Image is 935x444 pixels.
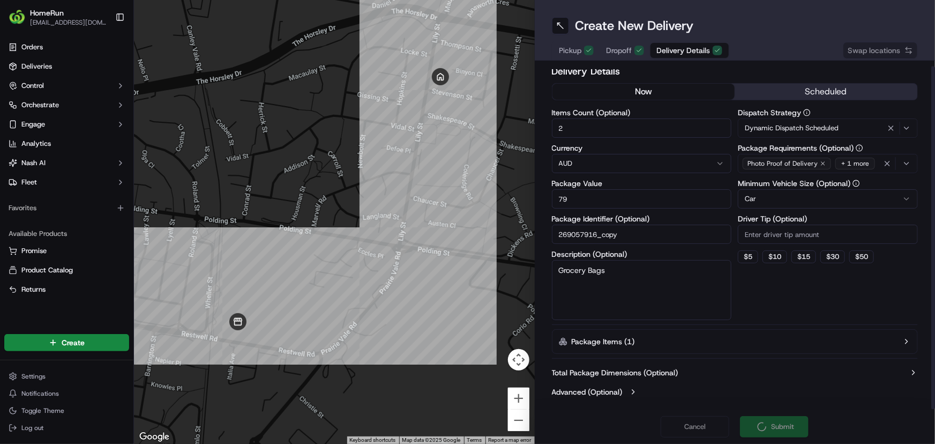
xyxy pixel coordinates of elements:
label: Driver Tip (Optional) [738,215,918,223]
span: Pickup [559,45,582,56]
button: Create [4,334,129,351]
span: Deliveries [21,62,52,71]
button: Toggle Theme [4,403,129,418]
span: Control [21,81,44,91]
button: $10 [762,250,787,263]
img: Google [137,430,172,444]
a: Product Catalog [9,265,125,275]
label: Dispatch Strategy [738,109,918,116]
button: scheduled [735,84,917,100]
span: Product Catalog [21,265,73,275]
button: Fleet [4,174,129,191]
img: HomeRun [9,9,26,26]
a: Deliveries [4,58,129,75]
button: Orchestrate [4,97,129,114]
button: Map camera controls [508,349,529,371]
button: $15 [791,250,816,263]
label: Advanced (Optional) [552,387,623,397]
button: Photo Proof of Delivery+ 1 more [738,154,918,173]
button: [EMAIL_ADDRESS][DOMAIN_NAME] [30,18,107,27]
input: Enter package value [552,189,732,209]
button: Control [4,77,129,94]
button: $30 [820,250,845,263]
button: Advanced (Optional) [552,387,918,397]
label: Total Package Dimensions (Optional) [552,367,678,378]
button: Settings [4,369,129,384]
h1: Create New Delivery [575,17,694,34]
span: Orchestrate [21,100,59,110]
button: Zoom out [508,410,529,431]
input: Enter driver tip amount [738,225,918,244]
input: Enter package identifier [552,225,732,244]
label: Package Value [552,180,732,187]
button: Engage [4,116,129,133]
textarea: Grocery Bags [552,260,732,320]
span: Returns [21,285,46,294]
a: Promise [9,246,125,256]
button: Nash AI [4,154,129,172]
span: Orders [21,42,43,52]
a: Orders [4,39,129,56]
span: Settings [21,372,46,381]
span: Nash AI [21,158,46,168]
span: Analytics [21,139,51,149]
button: $5 [738,250,758,263]
a: Open this area in Google Maps (opens a new window) [137,430,172,444]
button: Notifications [4,386,129,401]
a: Report a map error [489,437,532,443]
button: $50 [849,250,874,263]
span: Dropoff [607,45,632,56]
button: Total Package Dimensions (Optional) [552,367,918,378]
span: Notifications [21,389,59,398]
button: Keyboard shortcuts [350,436,396,444]
div: + 1 more [835,158,875,169]
label: Items Count (Optional) [552,109,732,116]
span: Promise [21,246,47,256]
button: Dynamic Dispatch Scheduled [738,119,918,138]
span: Photo Proof of Delivery [747,159,818,168]
a: Returns [9,285,125,294]
h2: Delivery Details [552,64,918,79]
label: Package Items ( 1 ) [572,336,635,347]
button: Dispatch Strategy [803,109,811,116]
span: Log out [21,424,43,432]
button: HomeRunHomeRun[EMAIL_ADDRESS][DOMAIN_NAME] [4,4,111,30]
button: Minimum Vehicle Size (Optional) [852,180,860,187]
button: Zoom in [508,388,529,409]
button: Package Items (1) [552,329,918,354]
div: Favorites [4,199,129,217]
button: Package Requirements (Optional) [856,144,863,152]
button: Promise [4,242,129,260]
button: now [552,84,735,100]
label: Package Identifier (Optional) [552,215,732,223]
button: Log out [4,420,129,435]
button: Returns [4,281,129,298]
input: Enter number of items [552,119,732,138]
label: Minimum Vehicle Size (Optional) [738,180,918,187]
a: Terms (opens in new tab) [467,437,482,443]
span: Create [62,337,85,348]
button: HomeRun [30,8,64,18]
span: Dynamic Dispatch Scheduled [745,123,839,133]
span: Toggle Theme [21,406,64,415]
span: Map data ©2025 Google [402,437,461,443]
label: Currency [552,144,732,152]
span: Fleet [21,177,37,187]
button: Product Catalog [4,262,129,279]
span: Delivery Details [657,45,710,56]
a: Analytics [4,135,129,152]
div: Available Products [4,225,129,242]
label: Package Requirements (Optional) [738,144,918,152]
label: Description (Optional) [552,250,732,258]
span: Engage [21,120,45,129]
